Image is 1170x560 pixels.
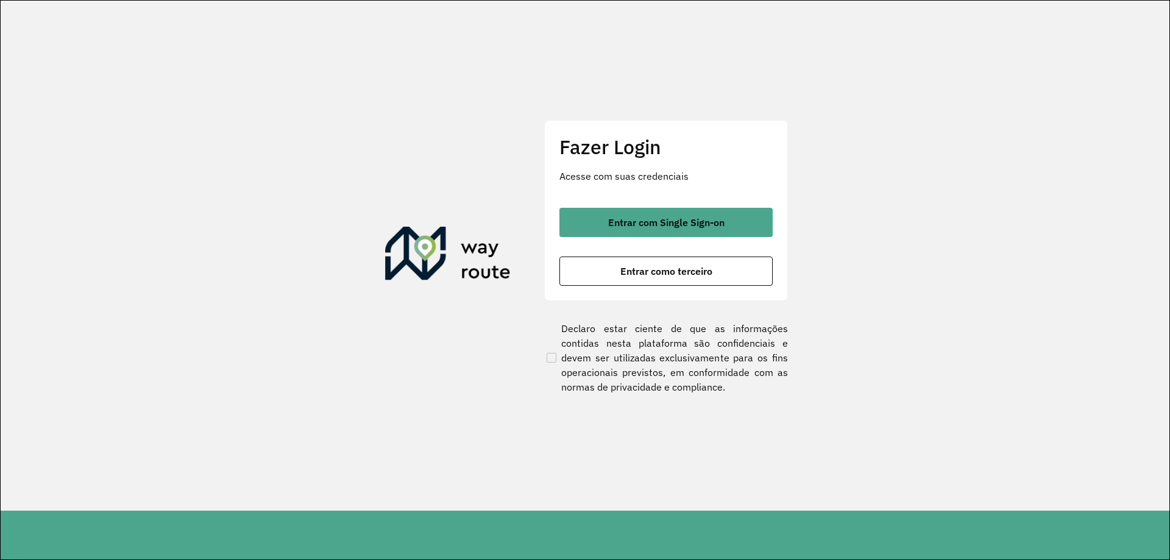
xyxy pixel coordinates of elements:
span: Entrar como terceiro [620,266,712,276]
h2: Fazer Login [559,135,773,158]
p: Acesse com suas credenciais [559,169,773,183]
label: Declaro estar ciente de que as informações contidas nesta plataforma são confidenciais e devem se... [544,321,788,394]
span: Entrar com Single Sign-on [608,218,725,227]
button: button [559,208,773,237]
button: button [559,257,773,286]
img: Roteirizador AmbevTech [385,227,511,285]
